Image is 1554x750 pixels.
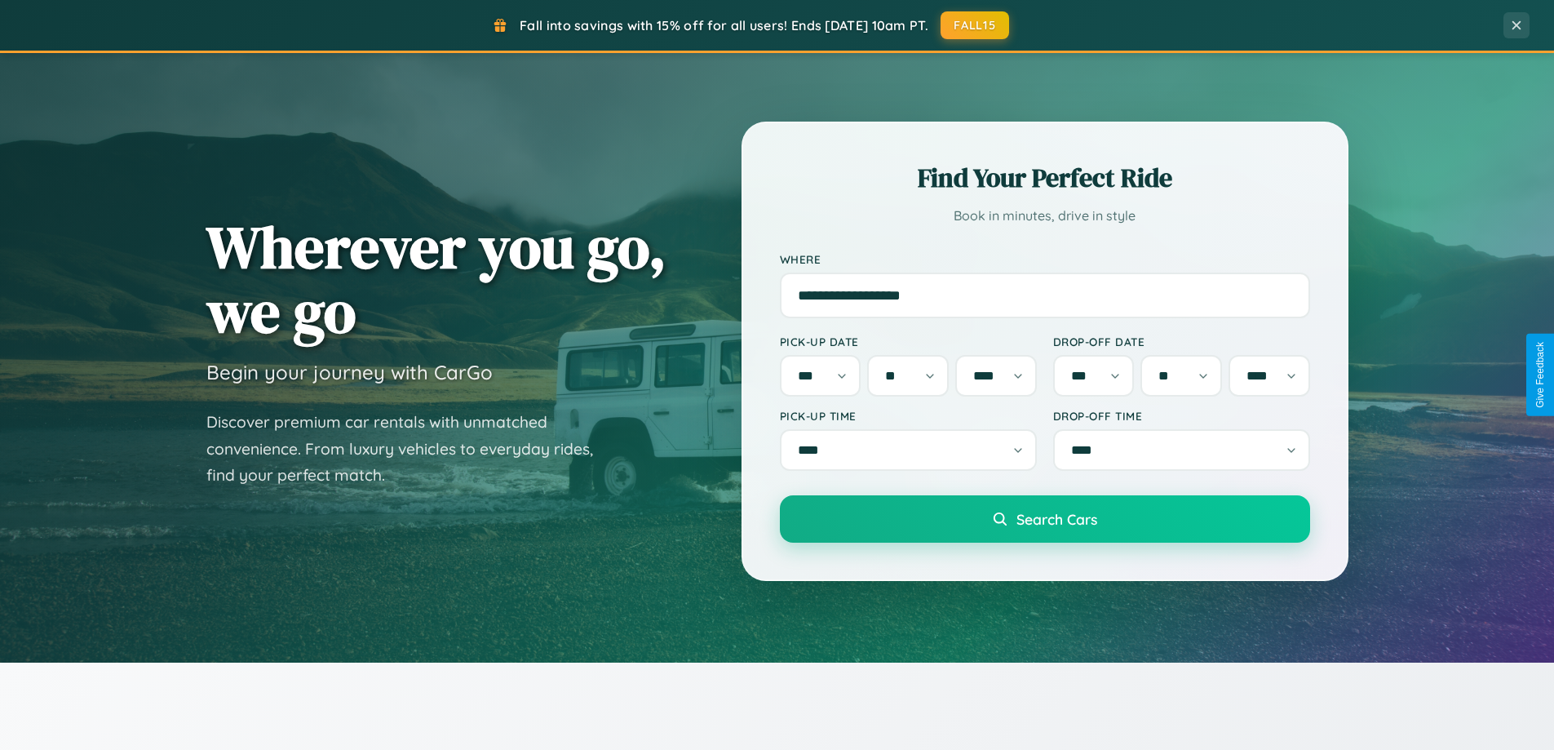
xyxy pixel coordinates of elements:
div: Give Feedback [1534,342,1546,408]
p: Book in minutes, drive in style [780,204,1310,228]
label: Drop-off Time [1053,409,1310,423]
p: Discover premium car rentals with unmatched convenience. From luxury vehicles to everyday rides, ... [206,409,614,489]
label: Drop-off Date [1053,335,1310,348]
h1: Wherever you go, we go [206,215,666,344]
button: FALL15 [941,11,1009,39]
h3: Begin your journey with CarGo [206,360,493,384]
h2: Find Your Perfect Ride [780,160,1310,196]
label: Where [780,252,1310,266]
span: Search Cars [1016,510,1097,528]
label: Pick-up Date [780,335,1037,348]
span: Fall into savings with 15% off for all users! Ends [DATE] 10am PT. [520,17,928,33]
label: Pick-up Time [780,409,1037,423]
button: Search Cars [780,495,1310,543]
